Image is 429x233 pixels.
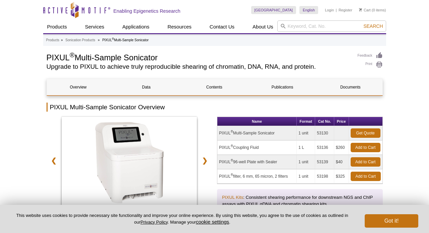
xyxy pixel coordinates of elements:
th: Price [334,117,349,126]
a: Services [81,20,109,33]
sup: ® [231,173,233,177]
td: 1 unit [297,169,315,184]
a: Applications [118,20,153,33]
td: 53139 [315,155,334,169]
li: | [336,6,337,14]
span: Search [363,23,383,29]
img: Your Cart [359,8,362,11]
a: Register [339,8,352,12]
td: PIXUL Multi-Sample Sonicator [217,126,297,140]
td: PIXUL filter, 6 mm, 65 micron, 2 filters [217,169,297,184]
p: : Consistent shearing performance for downstream NGS and ChIP assays with PIXUL gDNA and chromati... [222,194,378,208]
a: ❮ [47,153,61,168]
th: Name [217,117,297,126]
a: Overview [47,79,110,95]
th: Cat No. [315,117,334,126]
a: Contact Us [206,20,238,33]
li: (0 items) [359,6,386,14]
td: 53198 [315,169,334,184]
a: Cart [359,8,371,12]
button: Search [361,23,385,29]
button: Got it! [365,214,418,228]
h2: Upgrade to PIXUL to achieve truly reproducible shearing of chromatin, DNA, RNA, and protein. [47,64,351,70]
a: Print [358,61,383,68]
a: ❯ [198,153,212,168]
input: Keyword, Cat. No. [277,20,386,32]
td: 53136 [315,140,334,155]
a: Add to Cart [351,172,381,181]
h1: PIXUL Multi-Sample Sonicator [47,52,351,62]
sup: ® [70,51,75,59]
a: Publications [251,79,314,95]
a: Privacy Policy [140,220,167,225]
li: » [61,38,63,42]
td: 1 unit [297,155,315,169]
a: Contents [183,79,246,95]
a: Login [325,8,334,12]
iframe: Intercom live chat [406,210,422,226]
sup: ® [231,144,233,148]
h2: Enabling Epigenetics Research [114,8,181,14]
p: This website uses cookies to provide necessary site functionality and improve your online experie... [11,213,354,225]
td: $260 [334,140,349,155]
th: Format [297,117,315,126]
td: PIXUL 96-well Plate with Sealer [217,155,297,169]
a: Data [115,79,178,95]
td: 1 unit [297,126,315,140]
td: PIXUL Coupling Fluid [217,140,297,155]
a: Documents [319,79,382,95]
a: English [299,6,318,14]
a: Products [46,37,59,43]
h2: PIXUL Multi-Sample Sonicator Overview [47,103,383,112]
a: Products [43,20,71,33]
a: [GEOGRAPHIC_DATA] [251,6,296,14]
a: PIXUL Multi-Sample Sonicator [62,117,197,209]
a: Add to Cart [351,157,380,167]
a: PIXUL Kits [222,195,243,200]
a: About Us [248,20,277,33]
a: Get Quote [351,128,380,138]
sup: ® [231,159,233,162]
img: PIXUL Multi-Sample Sonicator [62,117,197,207]
a: Sonication Products [65,37,95,43]
a: Resources [163,20,196,33]
td: $325 [334,169,349,184]
sup: ® [112,37,114,41]
td: $40 [334,155,349,169]
a: Add to Cart [351,143,380,152]
td: 53130 [315,126,334,140]
li: PIXUL Multi-Sample Sonicator [102,38,148,42]
sup: ® [231,130,233,133]
a: Feedback [358,52,383,59]
td: 1 L [297,140,315,155]
li: » [98,38,100,42]
button: cookie settings [196,219,229,225]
